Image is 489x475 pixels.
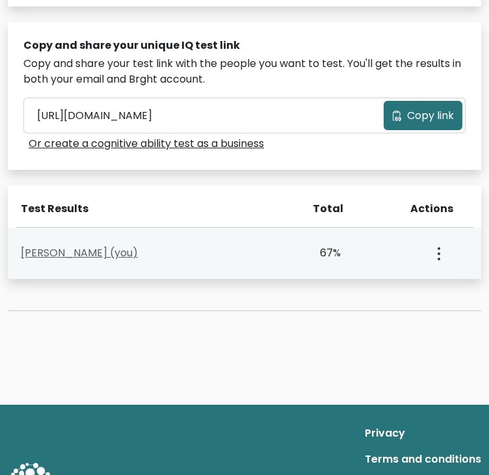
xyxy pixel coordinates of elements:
[23,56,466,87] div: Copy and share your test link with the people you want to test. You'll get the results in both yo...
[384,101,462,130] button: Copy link
[292,201,343,217] div: Total
[29,136,264,152] a: Or create a cognitive ability test as a business
[23,38,466,53] div: Copy and share your unique IQ test link
[21,245,138,260] a: [PERSON_NAME] (you)
[365,420,481,446] a: Privacy
[21,201,276,217] div: Test Results
[365,446,481,472] a: Terms and conditions
[291,245,341,261] div: 67%
[407,108,454,124] span: Copy link
[410,201,473,217] div: Actions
